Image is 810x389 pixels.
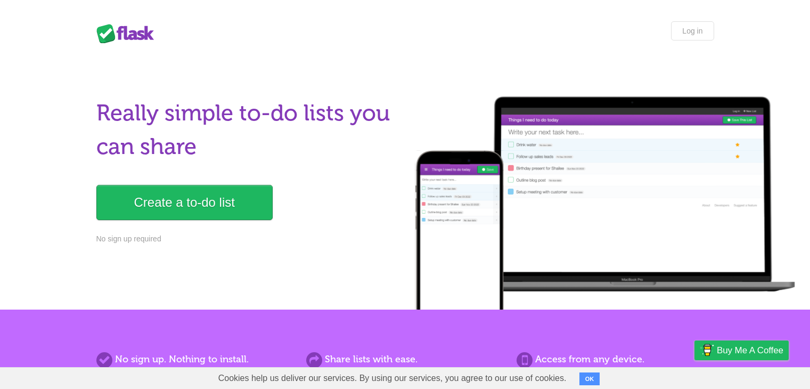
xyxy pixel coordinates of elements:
a: Buy me a coffee [694,341,789,360]
h2: Access from any device. [517,352,714,367]
h2: No sign up. Nothing to install. [96,352,293,367]
p: No sign up required [96,233,399,245]
a: Log in [671,21,714,40]
div: Flask Lists [96,24,160,43]
a: Create a to-do list [96,185,273,220]
h1: Really simple to-do lists you can share [96,96,399,164]
img: Buy me a coffee [700,341,714,359]
span: Cookies help us deliver our services. By using our services, you agree to our use of cookies. [208,368,577,389]
button: OK [579,372,600,385]
h2: Share lists with ease. [306,352,503,367]
span: Buy me a coffee [717,341,783,360]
